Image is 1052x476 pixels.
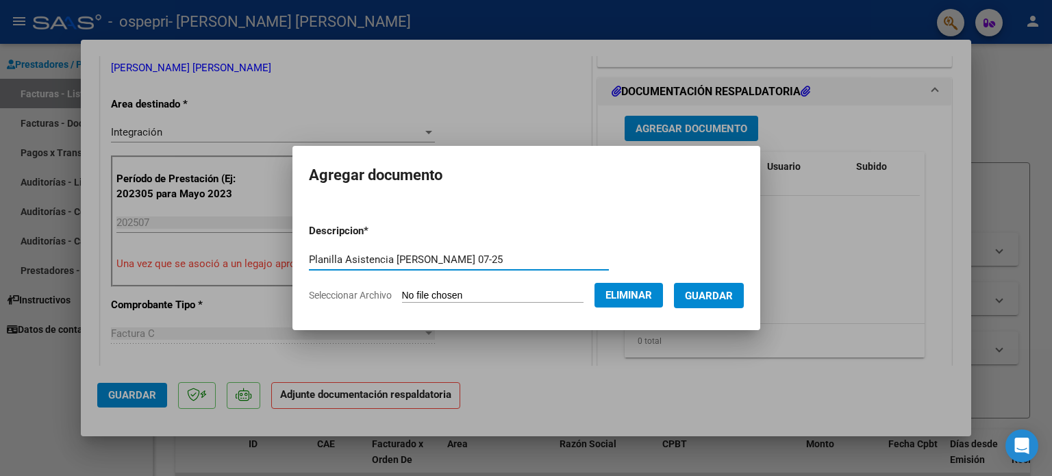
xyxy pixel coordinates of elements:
[594,283,663,308] button: Eliminar
[674,283,744,308] button: Guardar
[309,162,744,188] h2: Agregar documento
[605,289,652,301] span: Eliminar
[309,290,392,301] span: Seleccionar Archivo
[1005,429,1038,462] div: Open Intercom Messenger
[309,223,440,239] p: Descripcion
[685,290,733,302] span: Guardar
